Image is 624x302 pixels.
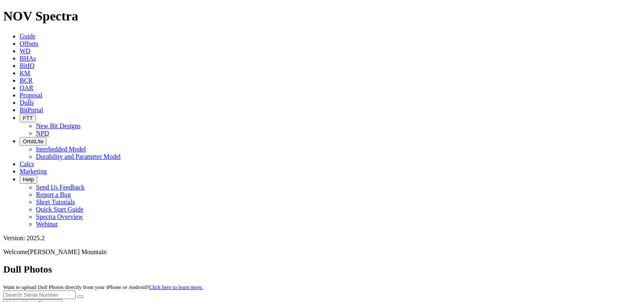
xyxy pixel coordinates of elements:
a: Click here to learn more. [149,284,203,290]
span: FTT [23,115,33,121]
a: BitPortal [20,106,43,113]
button: FTT [20,114,36,122]
a: New Bit Designs [36,122,80,129]
h2: Dull Photos [3,264,621,275]
h1: NOV Spectra [3,9,621,24]
button: Help [20,175,37,184]
a: NPD [36,130,49,137]
button: OrbitLite [20,137,47,146]
a: Proposal [20,92,42,99]
a: OAR [20,84,33,91]
p: Welcome [3,248,621,256]
a: BitIQ [20,62,34,69]
a: Report a Bug [36,191,71,198]
a: BCR [20,77,33,84]
a: Dulls [20,99,34,106]
a: KM [20,70,30,77]
span: OrbitLite [23,138,43,144]
a: Webinar [36,221,58,228]
a: Marketing [20,168,47,175]
span: [PERSON_NAME] Mountain [28,248,107,255]
input: Search Serial Number [3,291,76,299]
a: Calcs [20,160,34,167]
small: Want to upload Dull Photos directly from your iPhone or Android? [3,284,203,290]
div: Version: 2025.2 [3,234,621,242]
a: BHAs [20,55,36,62]
a: Offsets [20,40,38,47]
span: Help [23,176,34,183]
a: Durability and Parameter Model [36,153,121,160]
a: Spectra Overview [36,213,83,220]
a: Short Tutorials [36,198,75,205]
a: WD [20,47,31,54]
a: Guide [20,33,36,40]
a: Interbedded Model [36,146,86,153]
a: Send Us Feedback [36,184,85,191]
a: Quick Start Guide [36,206,83,213]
